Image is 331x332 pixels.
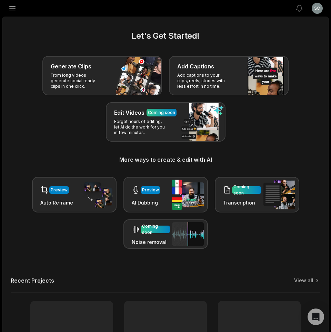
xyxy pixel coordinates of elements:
[148,110,175,116] div: Coming soon
[132,238,170,246] h3: Noise removal
[172,180,204,210] img: ai_dubbing.png
[177,62,214,70] h3: Add Captions
[81,181,112,208] img: auto_reframe.png
[233,184,260,196] div: Coming soon
[177,73,231,89] p: Add captions to your clips, reels, stories with less effort in no time.
[172,222,204,246] img: noise_removal.png
[11,277,54,284] h2: Recent Projects
[11,30,320,42] h2: Let's Get Started!
[114,119,168,135] p: Forget hours of editing, let AI do the work for you in few minutes.
[263,180,295,209] img: transcription.png
[40,199,73,206] h3: Auto Reframe
[142,223,169,236] div: Coming soon
[51,73,104,89] p: From long videos generate social ready clips in one click.
[11,155,320,164] h3: More ways to create & edit with AI
[223,199,261,206] h3: Transcription
[308,309,324,325] div: Open Intercom Messenger
[51,187,68,193] div: Preview
[114,108,144,117] h3: Edit Videos
[132,199,160,206] h3: AI Dubbing
[142,187,159,193] div: Preview
[294,277,313,284] a: View all
[51,62,91,70] h3: Generate Clips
